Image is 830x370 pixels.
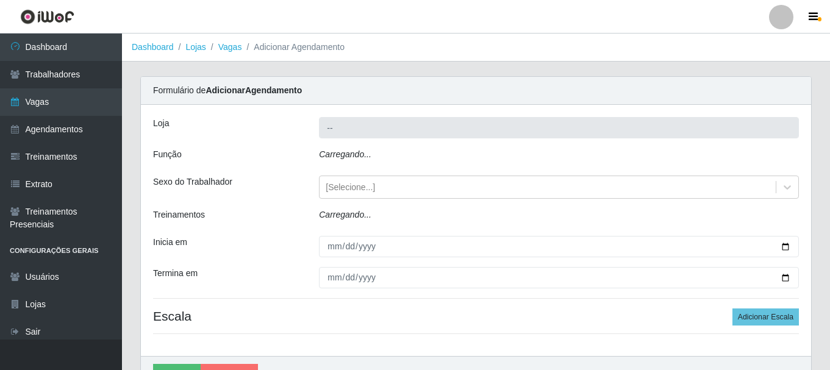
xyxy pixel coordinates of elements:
a: Lojas [185,42,206,52]
a: Vagas [218,42,242,52]
label: Termina em [153,267,198,280]
label: Sexo do Trabalhador [153,176,232,188]
label: Treinamentos [153,208,205,221]
div: Formulário de [141,77,811,105]
label: Loja [153,117,169,130]
img: CoreUI Logo [20,9,74,24]
label: Inicia em [153,236,187,249]
button: Adicionar Escala [732,308,799,326]
h4: Escala [153,308,799,324]
li: Adicionar Agendamento [241,41,345,54]
i: Carregando... [319,210,371,219]
input: 00/00/0000 [319,267,799,288]
nav: breadcrumb [122,34,830,62]
i: Carregando... [319,149,371,159]
input: 00/00/0000 [319,236,799,257]
strong: Adicionar Agendamento [206,85,302,95]
div: [Selecione...] [326,181,375,194]
a: Dashboard [132,42,174,52]
label: Função [153,148,182,161]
